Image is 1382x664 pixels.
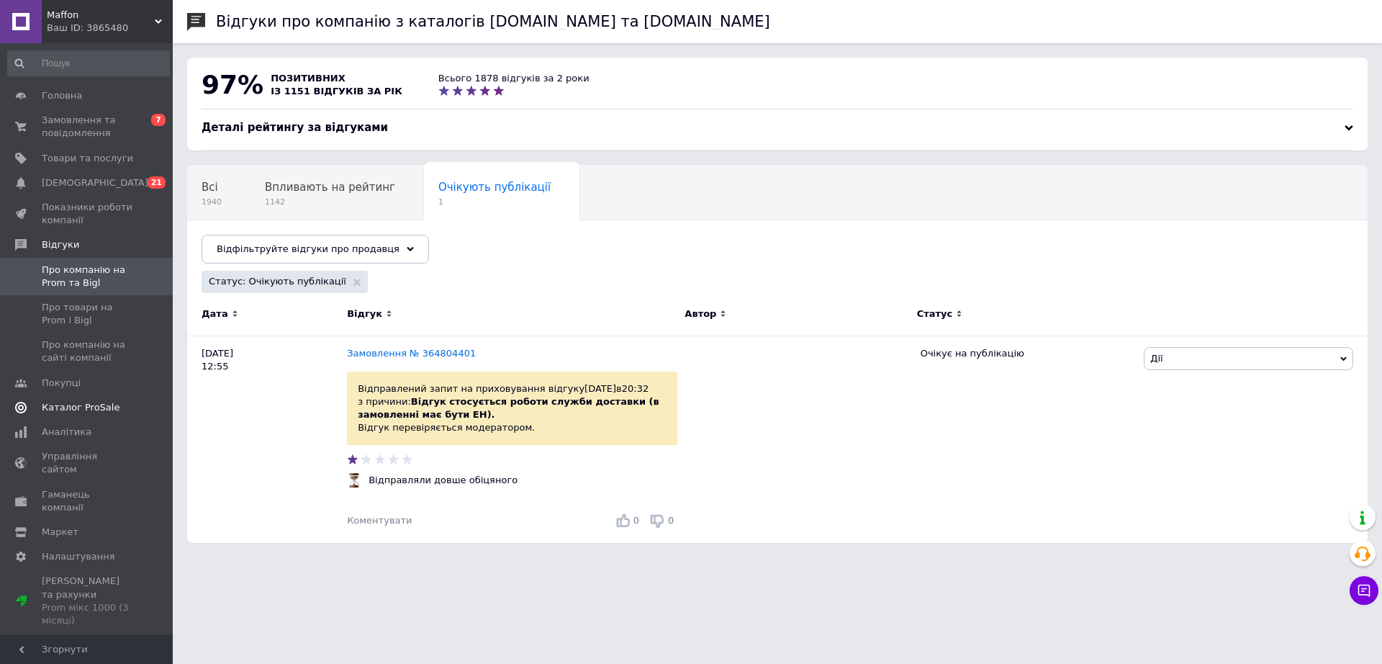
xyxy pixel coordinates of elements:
div: Деталі рейтингу за відгуками [202,120,1353,135]
span: 1142 [265,197,395,207]
span: Покупці [42,377,81,390]
span: Дата [202,308,228,320]
span: Очікують публікації [438,181,551,194]
div: Очікує на публікацію [921,347,1134,360]
span: Управління сайтом [42,450,133,476]
span: Замовлення та повідомлення [42,114,133,140]
span: Відфільтруйте відгуки про продавця [217,243,399,254]
img: :hourglass_flowing_sand: [347,473,361,488]
div: Prom мікс 1000 (3 місяці) [42,601,133,627]
a: Замовлення № 364804401 [347,348,476,359]
div: Відправляли довше обіцяного [365,474,521,487]
div: Ваш ID: 3865480 [47,22,173,35]
span: Гаманець компанії [42,488,133,514]
div: Коментувати [347,514,412,527]
span: Автор [685,308,716,320]
span: 7 [151,114,166,126]
span: Коментувати [347,515,412,526]
div: Всього 1878 відгуків за 2 роки [438,72,590,85]
span: Налаштування [42,550,115,563]
span: Всі [202,181,218,194]
div: з причини: [358,395,667,435]
span: Каталог ProSale [42,401,119,414]
div: Опубліковані без коментаря [187,220,376,275]
span: із 1151 відгуків за рік [271,86,402,97]
span: 21 [148,176,166,189]
span: Maffon [47,9,155,22]
span: Відгуки [42,238,79,251]
span: Впливають на рейтинг [265,181,395,194]
span: Статус: Очікують публікації [209,275,346,288]
button: Чат з покупцем [1350,576,1378,605]
input: Пошук [7,50,170,76]
span: 1940 [202,197,222,207]
span: позитивних [271,73,345,84]
span: 0 [668,515,674,526]
span: 0 [633,515,639,526]
span: [DEMOGRAPHIC_DATA] [42,176,148,189]
span: Головна [42,89,82,102]
p: Відгук перевіряється модератором. [358,421,667,434]
span: Про компанію на Prom та Bigl [42,264,133,290]
span: Про товари на Prom і Bigl [42,301,133,327]
span: [PERSON_NAME] та рахунки [42,575,133,627]
span: Відгук [347,308,382,320]
div: [DATE] 12:55 [187,336,347,543]
div: Відправлений запит на приховування відгуку [DATE] в 20:32 [347,372,677,446]
span: Дії [1150,353,1162,364]
span: 97% [202,70,263,99]
h1: Відгуки про компанію з каталогів [DOMAIN_NAME] та [DOMAIN_NAME] [216,13,770,30]
span: Показники роботи компанії [42,201,133,227]
span: Деталі рейтингу за відгуками [202,121,388,134]
span: Товари та послуги [42,152,133,165]
span: Про компанію на сайті компанії [42,338,133,364]
span: Опубліковані без комен... [202,235,348,248]
b: Відгук стосується роботи служби доставки (в замовленні має бути ЕН) . [358,396,662,420]
span: Статус [917,308,953,320]
span: 1 [438,197,551,207]
span: Маркет [42,526,78,539]
span: Аналітика [42,426,91,439]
